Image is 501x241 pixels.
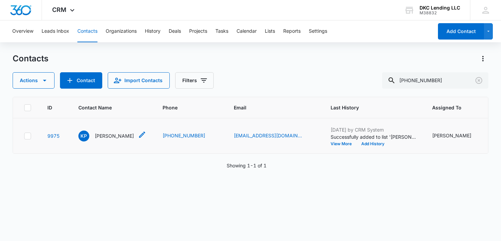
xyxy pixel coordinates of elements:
[78,131,89,141] span: KP
[432,132,484,140] div: Assigned To - Kyle Clemens - Select to Edit Field
[95,132,134,139] p: [PERSON_NAME]
[227,162,267,169] p: Showing 1-1 of 1
[145,20,161,42] button: History
[283,20,301,42] button: Reports
[234,132,314,140] div: Email - phillyjflips@gmail.com - Select to Edit Field
[265,20,275,42] button: Lists
[163,132,205,139] a: [PHONE_NUMBER]
[163,132,217,140] div: Phone - (813) 834-8420 - Select to Edit Field
[331,126,416,133] p: [DATE] by CRM System
[438,23,484,40] button: Add Contact
[234,132,302,139] a: [EMAIL_ADDRESS][DOMAIN_NAME]
[309,20,327,42] button: Settings
[420,5,460,11] div: account name
[77,20,97,42] button: Contacts
[432,104,474,111] span: Assigned To
[108,72,170,89] button: Import Contacts
[42,20,69,42] button: Leads Inbox
[215,20,228,42] button: Tasks
[12,20,33,42] button: Overview
[106,20,137,42] button: Organizations
[432,132,471,139] div: [PERSON_NAME]
[78,104,136,111] span: Contact Name
[237,20,257,42] button: Calendar
[47,104,52,111] span: ID
[420,11,460,15] div: account id
[163,104,208,111] span: Phone
[331,142,356,146] button: View More
[473,75,484,86] button: Clear
[356,142,389,146] button: Add History
[175,72,214,89] button: Filters
[47,133,60,139] a: Navigate to contact details page for Khamdy Philavanh
[78,131,146,141] div: Contact Name - Khamdy Philavanh - Select to Edit Field
[234,104,304,111] span: Email
[13,54,48,64] h1: Contacts
[477,53,488,64] button: Actions
[169,20,181,42] button: Deals
[13,72,55,89] button: Actions
[331,104,406,111] span: Last History
[52,6,66,13] span: CRM
[382,72,488,89] input: Search Contacts
[331,133,416,140] p: Successfully added to list '[PERSON_NAME] All Contacts'.
[60,72,102,89] button: Add Contact
[189,20,207,42] button: Projects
